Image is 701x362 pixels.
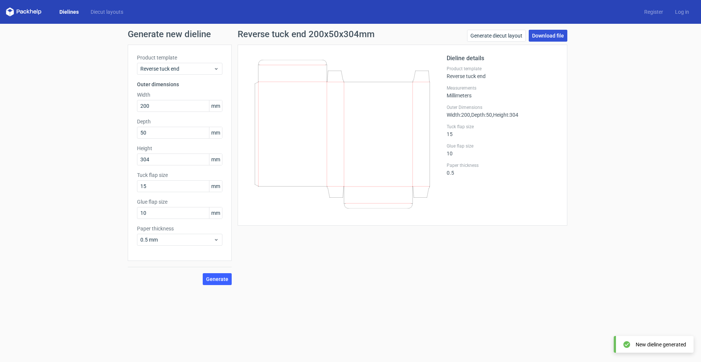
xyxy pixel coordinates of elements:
[669,8,695,16] a: Log in
[137,118,222,125] label: Depth
[447,66,558,72] label: Product template
[447,143,558,149] label: Glue flap size
[470,112,492,118] span: , Depth : 50
[209,154,222,165] span: mm
[447,54,558,63] h2: Dieline details
[447,112,470,118] span: Width : 200
[209,127,222,138] span: mm
[636,341,686,348] div: New dieline generated
[206,277,228,282] span: Generate
[238,30,375,39] h1: Reverse tuck end 200x50x304mm
[85,8,129,16] a: Diecut layouts
[137,54,222,61] label: Product template
[137,91,222,98] label: Width
[529,30,567,42] a: Download file
[137,225,222,232] label: Paper thickness
[140,236,213,243] span: 0.5 mm
[137,145,222,152] label: Height
[447,85,558,98] div: Millimeters
[203,273,232,285] button: Generate
[447,124,558,137] div: 15
[447,85,558,91] label: Measurements
[447,124,558,130] label: Tuck flap size
[137,198,222,206] label: Glue flap size
[638,8,669,16] a: Register
[447,162,558,168] label: Paper thickness
[447,104,558,110] label: Outer Dimensions
[209,181,222,192] span: mm
[137,171,222,179] label: Tuck flap size
[209,100,222,111] span: mm
[447,162,558,176] div: 0.5
[447,143,558,156] div: 10
[209,207,222,219] span: mm
[128,30,573,39] h1: Generate new dieline
[447,66,558,79] div: Reverse tuck end
[137,81,222,88] h3: Outer dimensions
[492,112,518,118] span: , Height : 304
[467,30,526,42] a: Generate diecut layout
[53,8,85,16] a: Dielines
[140,65,213,72] span: Reverse tuck end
